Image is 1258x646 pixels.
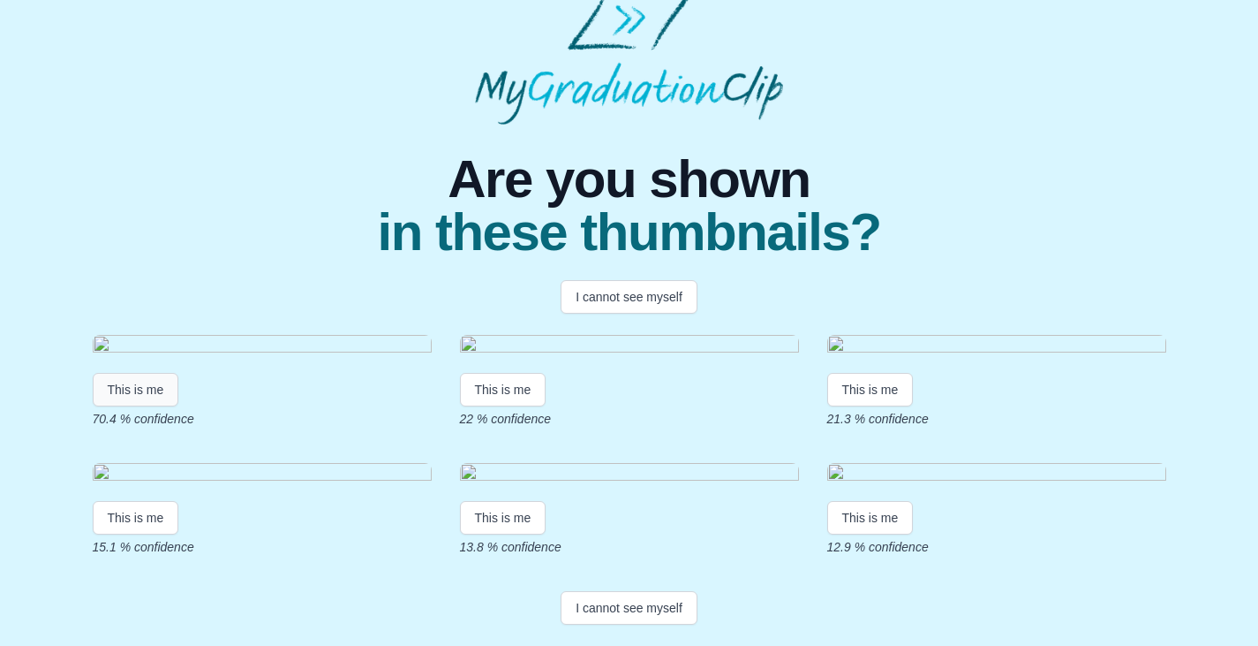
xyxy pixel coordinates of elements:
button: This is me [827,501,914,535]
p: 22 % confidence [460,410,799,428]
button: This is me [460,373,546,407]
span: in these thumbnails? [377,206,880,259]
button: This is me [93,501,179,535]
p: 15.1 % confidence [93,538,432,556]
p: 70.4 % confidence [93,410,432,428]
img: e96823c24c40c33ecc28258746f682b5f8be72bc.gif [460,463,799,487]
button: This is me [827,373,914,407]
span: Are you shown [377,153,880,206]
button: This is me [460,501,546,535]
img: e2cb0f35c6085a170c2d5bd2e36420620817571e.gif [93,463,432,487]
img: 2a7bec126053f755a354da7a2dad9334bf95895f.gif [93,335,432,359]
p: 21.3 % confidence [827,410,1166,428]
img: b5c1ccf417eb24aeeca4ac4112ec991fee3e2aa0.gif [460,335,799,359]
button: I cannot see myself [561,591,697,625]
button: I cannot see myself [561,280,697,314]
img: 2ee1e1f6d0e5e34f4283d46b93dd831d4c06c530.gif [827,463,1166,487]
button: This is me [93,373,179,407]
p: 12.9 % confidence [827,538,1166,556]
img: 4363abf7cf9b29ceb016ce8b871ae2e79e717d3d.gif [827,335,1166,359]
p: 13.8 % confidence [460,538,799,556]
